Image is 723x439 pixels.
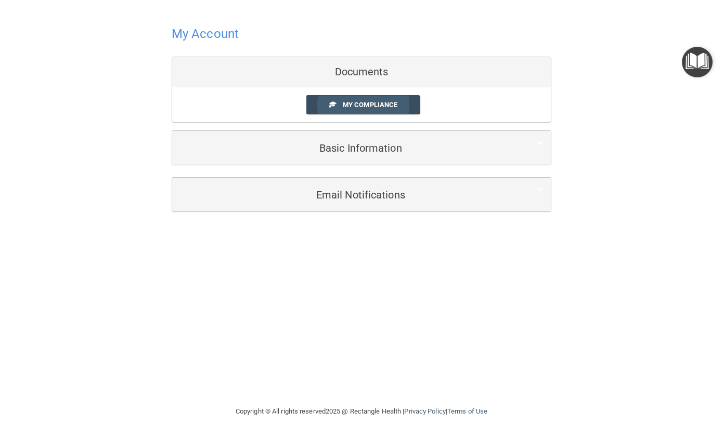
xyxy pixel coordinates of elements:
div: Copyright © All rights reserved 2025 @ Rectangle Health | | [172,395,551,428]
a: Basic Information [180,136,543,159]
h5: Email Notifications [180,189,511,201]
a: Privacy Policy [404,407,445,415]
button: Open Resource Center [682,47,713,77]
h5: Basic Information [180,142,511,154]
span: My Compliance [343,101,397,109]
h4: My Account [172,27,239,41]
a: Terms of Use [447,407,487,415]
div: Documents [172,57,551,87]
a: Email Notifications [180,183,543,206]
